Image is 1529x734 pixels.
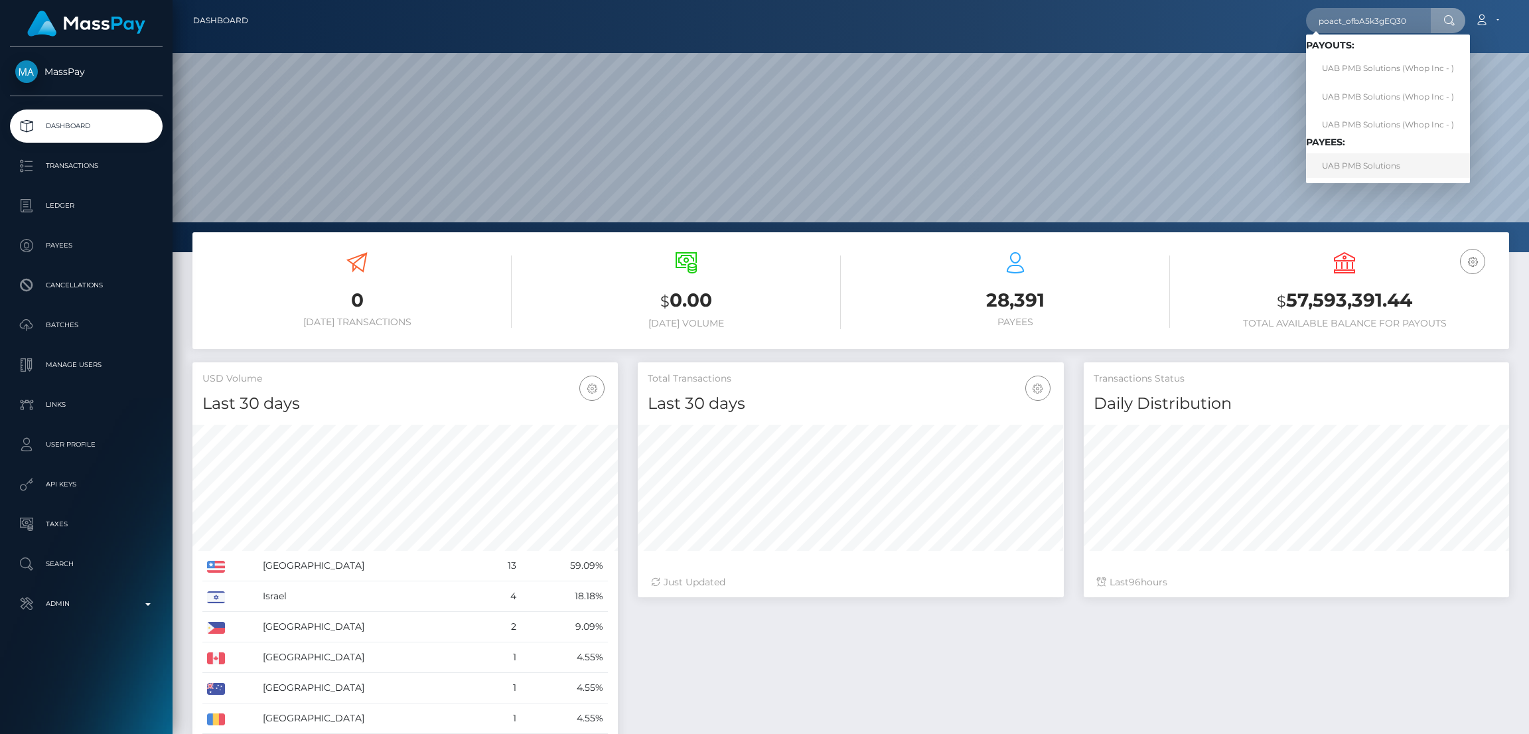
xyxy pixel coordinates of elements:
input: Search... [1306,8,1431,33]
td: 4.55% [521,703,608,734]
h3: 28,391 [861,287,1170,313]
a: UAB PMB Solutions (Whop Inc - ) [1306,84,1470,109]
p: Admin [15,594,157,614]
img: IL.png [207,591,225,603]
td: 1 [484,703,521,734]
a: Dashboard [193,7,248,35]
h3: 0 [202,287,512,313]
a: UAB PMB Solutions [1306,153,1470,178]
h6: Payees: [1306,137,1470,148]
td: 1 [484,673,521,703]
h5: USD Volume [202,372,608,386]
p: Links [15,395,157,415]
h5: Transactions Status [1094,372,1499,386]
h6: Total Available Balance for Payouts [1190,318,1499,329]
p: Dashboard [15,116,157,136]
img: RO.png [207,713,225,725]
h4: Last 30 days [202,392,608,415]
span: 96 [1129,576,1141,588]
div: Just Updated [651,575,1050,589]
a: Taxes [10,508,163,541]
a: Dashboard [10,110,163,143]
p: User Profile [15,435,157,455]
a: User Profile [10,428,163,461]
a: Payees [10,229,163,262]
td: [GEOGRAPHIC_DATA] [258,551,484,581]
img: US.png [207,561,225,573]
td: 13 [484,551,521,581]
p: Ledger [15,196,157,216]
img: AU.png [207,683,225,695]
div: Last hours [1097,575,1496,589]
h6: Payouts: [1306,40,1470,51]
p: Search [15,554,157,574]
h6: [DATE] Volume [532,318,841,329]
a: UAB PMB Solutions (Whop Inc - ) [1306,56,1470,81]
a: Ledger [10,189,163,222]
a: Batches [10,309,163,342]
td: Israel [258,581,484,612]
h4: Last 30 days [648,392,1053,415]
p: Transactions [15,156,157,176]
h6: Payees [861,317,1170,328]
td: [GEOGRAPHIC_DATA] [258,703,484,734]
a: UAB PMB Solutions (Whop Inc - ) [1306,112,1470,137]
td: 9.09% [521,612,608,642]
h5: Total Transactions [648,372,1053,386]
td: 4 [484,581,521,612]
span: MassPay [10,66,163,78]
td: [GEOGRAPHIC_DATA] [258,642,484,673]
td: 18.18% [521,581,608,612]
h3: 57,593,391.44 [1190,287,1499,315]
a: Search [10,548,163,581]
td: 2 [484,612,521,642]
img: PH.png [207,622,225,634]
p: Batches [15,315,157,335]
h4: Daily Distribution [1094,392,1499,415]
td: 4.55% [521,642,608,673]
a: Links [10,388,163,421]
img: CA.png [207,652,225,664]
p: Payees [15,236,157,256]
td: 59.09% [521,551,608,581]
small: $ [660,292,670,311]
p: Manage Users [15,355,157,375]
a: Manage Users [10,348,163,382]
td: [GEOGRAPHIC_DATA] [258,673,484,703]
a: Transactions [10,149,163,183]
a: API Keys [10,468,163,501]
a: Cancellations [10,269,163,302]
h6: [DATE] Transactions [202,317,512,328]
a: Admin [10,587,163,621]
p: Taxes [15,514,157,534]
td: 1 [484,642,521,673]
small: $ [1277,292,1286,311]
h3: 0.00 [532,287,841,315]
td: [GEOGRAPHIC_DATA] [258,612,484,642]
td: 4.55% [521,673,608,703]
img: MassPay Logo [27,11,145,37]
p: Cancellations [15,275,157,295]
p: API Keys [15,475,157,494]
img: MassPay [15,60,38,83]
